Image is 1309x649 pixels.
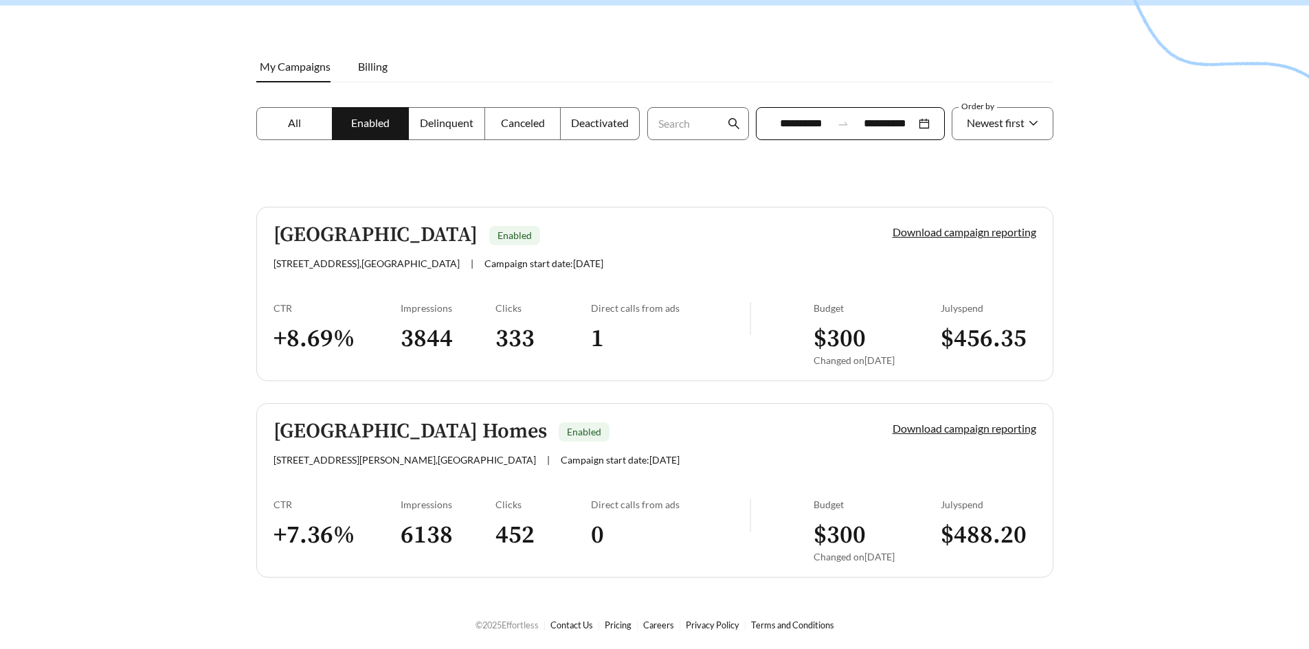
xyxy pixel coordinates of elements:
span: Campaign start date: [DATE] [484,258,603,269]
span: to [837,117,849,130]
span: Enabled [567,426,601,437]
span: © 2025 Effortless [476,619,539,630]
h3: 333 [495,323,591,354]
span: | [471,258,473,269]
img: line [750,302,751,335]
h3: 6138 [401,520,496,551]
h5: [GEOGRAPHIC_DATA] [273,224,478,247]
a: Pricing [605,619,631,630]
span: search [728,117,740,130]
span: swap-right [837,117,849,130]
a: Contact Us [550,619,593,630]
h3: $ 456.35 [941,323,1036,354]
div: CTR [273,499,401,510]
div: Clicks [495,499,591,510]
div: Impressions [401,499,496,510]
div: July spend [941,302,1036,314]
h3: $ 488.20 [941,520,1036,551]
a: [GEOGRAPHIC_DATA]Enabled[STREET_ADDRESS],[GEOGRAPHIC_DATA]|Campaign start date:[DATE]Download cam... [256,207,1053,381]
div: Direct calls from ads [591,499,750,510]
div: Changed on [DATE] [814,551,941,562]
a: Download campaign reporting [893,422,1036,435]
h3: 1 [591,323,750,354]
span: Newest first [967,116,1025,129]
div: Budget [814,302,941,314]
span: Enabled [497,229,532,241]
a: Careers [643,619,674,630]
h3: 0 [591,520,750,551]
div: Impressions [401,302,496,314]
div: Clicks [495,302,591,314]
img: line [750,499,751,532]
a: [GEOGRAPHIC_DATA] HomesEnabled[STREET_ADDRESS][PERSON_NAME],[GEOGRAPHIC_DATA]|Campaign start date... [256,403,1053,578]
a: Download campaign reporting [893,225,1036,238]
span: My Campaigns [260,60,331,73]
h3: $ 300 [814,323,941,354]
h3: 452 [495,520,591,551]
div: CTR [273,302,401,314]
span: [STREET_ADDRESS] , [GEOGRAPHIC_DATA] [273,258,460,269]
div: Changed on [DATE] [814,354,941,366]
h5: [GEOGRAPHIC_DATA] Homes [273,420,547,443]
span: Billing [358,60,388,73]
div: Direct calls from ads [591,302,750,314]
span: Campaign start date: [DATE] [561,454,680,466]
h3: 3844 [401,323,496,354]
a: Terms and Conditions [751,619,834,630]
span: Enabled [351,116,390,129]
span: Canceled [501,116,545,129]
span: Deactivated [571,116,629,129]
h3: + 7.36 % [273,520,401,551]
span: | [547,454,550,466]
span: Delinquent [420,116,473,129]
a: Privacy Policy [686,619,739,630]
div: July spend [941,499,1036,510]
h3: + 8.69 % [273,323,401,354]
span: [STREET_ADDRESS][PERSON_NAME] , [GEOGRAPHIC_DATA] [273,454,536,466]
div: Budget [814,499,941,510]
span: All [288,116,301,129]
h3: $ 300 [814,520,941,551]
